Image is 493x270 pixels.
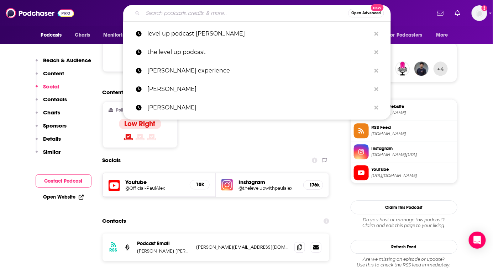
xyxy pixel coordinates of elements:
a: Open Website [43,194,84,200]
a: the level up podcast [123,43,391,61]
button: Social [36,83,59,96]
h2: Political Skew [116,108,143,113]
p: Similar [43,148,61,155]
button: Show More [109,53,324,66]
h3: RSS [110,247,117,253]
span: Instagram [372,145,454,152]
button: Charts [36,109,61,122]
button: Claim This Podcast [351,200,457,214]
span: media.rss.com [372,131,454,136]
a: RSS Feed[DOMAIN_NAME] [354,123,454,138]
h2: Socials [103,153,121,167]
h5: 176k [309,182,317,188]
button: Open AdvancedNew [348,9,384,17]
h5: 10k [196,182,204,188]
a: Official Website[DOMAIN_NAME] [354,102,454,117]
a: [PERSON_NAME] [123,80,391,98]
img: refatislam745447 [395,61,410,76]
p: Content [43,70,64,77]
button: open menu [384,28,433,42]
h5: Youtube [126,179,184,185]
button: Contact Podcast [36,174,91,188]
input: Search podcasts, credits, & more... [143,7,348,19]
p: Sponsors [43,122,67,129]
p: Podcast Email [137,241,191,247]
span: For Podcasters [388,30,423,40]
div: Claim and edit this page to your liking. [351,217,457,228]
span: YouTube [372,166,454,173]
span: RSS Feed [372,124,454,131]
p: tim dillon [147,80,371,98]
img: Podchaser - Follow, Share and Rate Podcasts [6,6,74,20]
a: @Official-PaulAlex [126,185,184,191]
button: Content [36,70,64,83]
span: Open Advanced [351,11,381,15]
span: Official Website [372,103,454,110]
p: Reach & Audience [43,57,91,64]
p: Details [43,135,61,142]
button: Contacts [36,96,67,109]
a: Show notifications dropdown [452,7,463,19]
span: Logged in as Goodboy8 [472,5,487,21]
p: the level up podcast [147,43,371,61]
img: User Profile [472,5,487,21]
p: Contacts [43,96,67,103]
button: Show profile menu [472,5,487,21]
span: instagram.com/thelevelupwithpaulalex [372,152,454,157]
a: Charts [70,28,95,42]
img: Hossain58 [414,61,429,76]
h4: Low Right [125,119,156,128]
p: level up podcast paul alex [147,25,371,43]
div: Search podcasts, credits, & more... [123,5,391,21]
svg: Add a profile image [482,5,487,11]
span: Do you host or manage this podcast? [351,217,457,223]
h2: Contacts [103,214,126,228]
a: @thelevelupwithpaulalex [238,185,298,191]
button: Similar [36,148,61,162]
button: open menu [36,28,71,42]
button: Details [36,135,61,148]
button: Refresh Feed [351,240,457,254]
p: Social [43,83,59,90]
button: Reach & Audience [36,57,91,70]
p: amy poehler [147,98,371,117]
p: Charts [43,109,61,116]
div: Are we missing an episode or update? Use this to check the RSS feed immediately. [351,256,457,268]
a: Instagram[DOMAIN_NAME][URL] [354,144,454,159]
h2: Content [103,89,324,96]
button: +4 [434,61,448,76]
span: Charts [75,30,90,40]
a: level up podcast [PERSON_NAME] [123,25,391,43]
button: open menu [98,28,138,42]
a: Show notifications dropdown [434,7,446,19]
h5: Instagram [238,179,298,185]
button: open menu [431,28,457,42]
div: Open Intercom Messenger [469,232,486,249]
span: officialpaulalex.com [372,110,454,115]
a: YouTube[URL][DOMAIN_NAME] [354,165,454,180]
span: New [371,4,384,11]
p: [PERSON_NAME] [PERSON_NAME] [137,248,191,254]
span: https://www.youtube.com/@Official-PaulAlex [372,173,454,178]
span: Podcasts [41,30,62,40]
button: Sponsors [36,122,67,135]
span: More [436,30,448,40]
img: iconImage [221,179,233,190]
a: [PERSON_NAME] [123,98,391,117]
a: [PERSON_NAME] experience [123,61,391,80]
p: joe rogan experience [147,61,371,80]
p: [PERSON_NAME][EMAIL_ADDRESS][DOMAIN_NAME] [196,244,289,250]
span: Monitoring [103,30,129,40]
